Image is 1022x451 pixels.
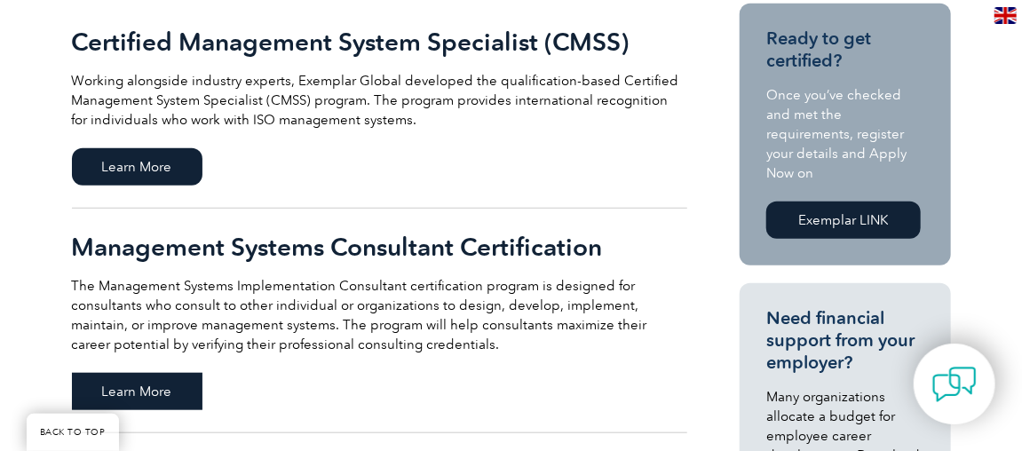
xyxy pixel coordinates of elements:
[27,414,119,451] a: BACK TO TOP
[72,209,687,433] a: Management Systems Consultant Certification The Management Systems Implementation Consultant cert...
[766,85,924,183] p: Once you’ve checked and met the requirements, register your details and Apply Now on
[72,28,687,56] h2: Certified Management System Specialist (CMSS)
[72,373,202,410] span: Learn More
[766,28,924,72] h3: Ready to get certified?
[72,148,202,186] span: Learn More
[766,307,924,374] h3: Need financial support from your employer?
[72,71,687,130] p: Working alongside industry experts, Exemplar Global developed the qualification-based Certified M...
[766,202,921,239] a: Exemplar LINK
[932,362,977,407] img: contact-chat.png
[994,7,1017,24] img: en
[72,276,687,354] p: The Management Systems Implementation Consultant certification program is designed for consultant...
[72,233,687,261] h2: Management Systems Consultant Certification
[72,4,687,209] a: Certified Management System Specialist (CMSS) Working alongside industry experts, Exemplar Global...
